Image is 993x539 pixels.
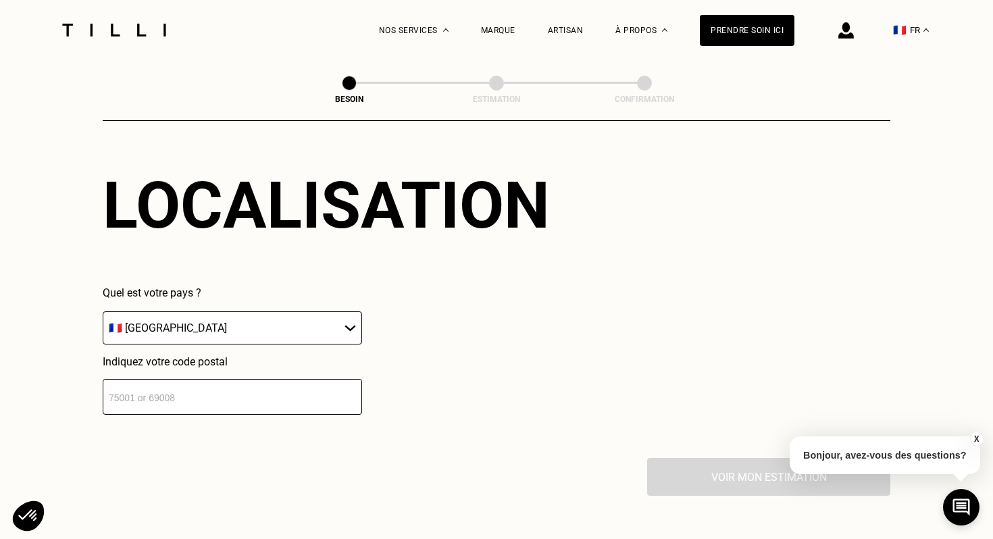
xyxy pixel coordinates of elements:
button: X [969,432,983,446]
div: Besoin [282,95,417,104]
input: 75001 or 69008 [103,379,362,415]
a: Prendre soin ici [700,15,794,46]
p: Quel est votre pays ? [103,286,362,299]
a: Artisan [548,26,584,35]
img: Menu déroulant à propos [662,28,667,32]
a: Marque [481,26,515,35]
img: menu déroulant [923,28,929,32]
p: Bonjour, avez-vous des questions? [790,436,980,474]
img: Logo du service de couturière Tilli [57,24,171,36]
div: Confirmation [577,95,712,104]
div: Localisation [103,168,550,243]
span: 🇫🇷 [893,24,907,36]
img: Menu déroulant [443,28,449,32]
div: Estimation [429,95,564,104]
img: icône connexion [838,22,854,38]
p: Indiquez votre code postal [103,355,362,368]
